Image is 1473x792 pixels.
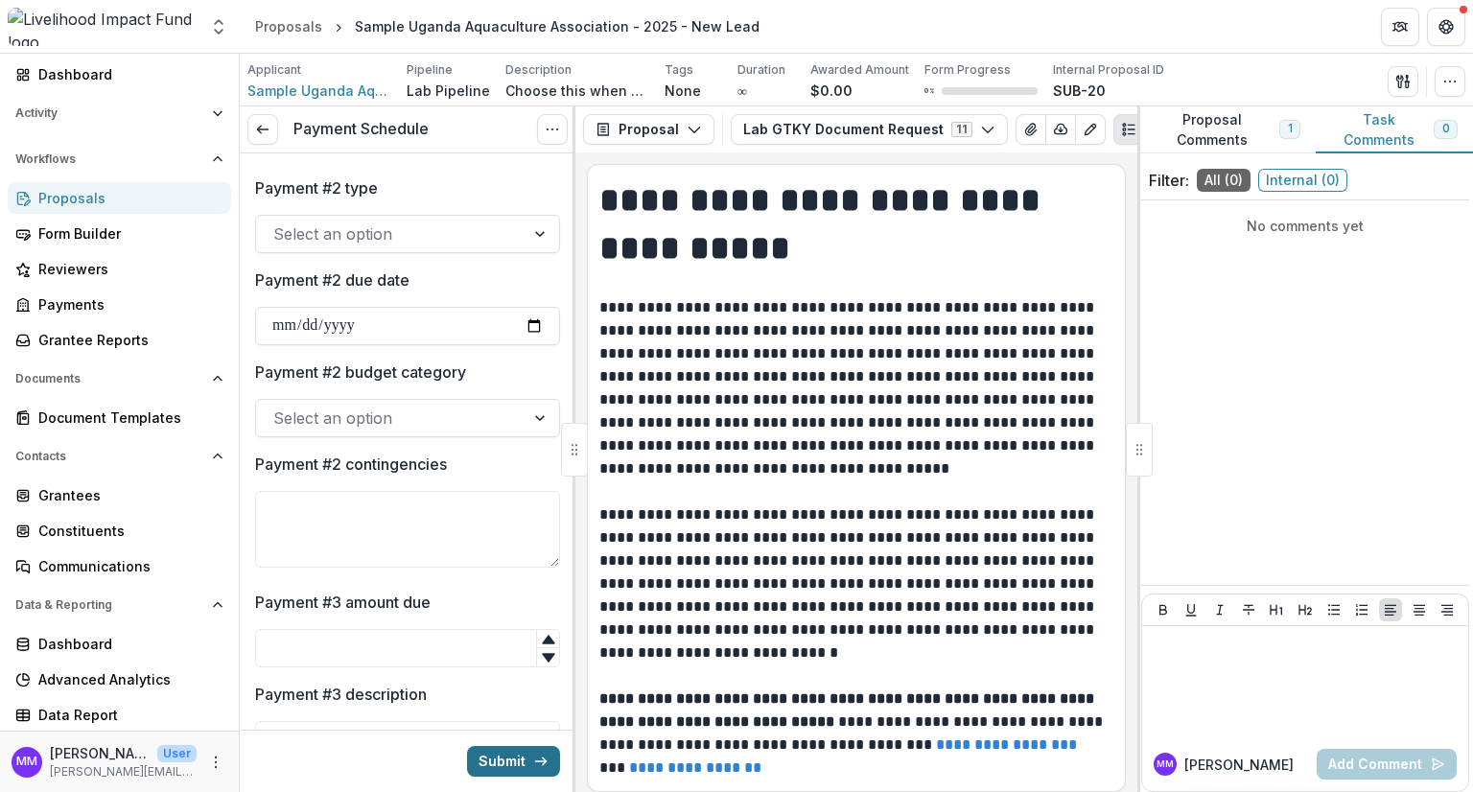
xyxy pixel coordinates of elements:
[38,259,216,279] div: Reviewers
[1350,598,1373,621] button: Ordered List
[1381,8,1419,46] button: Partners
[810,81,853,101] p: $0.00
[665,61,693,79] p: Tags
[1408,598,1431,621] button: Align Center
[8,324,231,356] a: Grantee Reports
[8,8,198,46] img: Livelihood Impact Fund logo
[355,16,760,36] div: Sample Uganda Aquaculture Association - 2025 - New Lead
[1152,598,1175,621] button: Bold
[8,479,231,511] a: Grantees
[467,746,560,777] button: Submit
[1053,61,1164,79] p: Internal Proposal ID
[1265,598,1288,621] button: Heading 1
[38,408,216,428] div: Document Templates
[1316,106,1473,153] button: Task Comments
[38,521,216,541] div: Constituents
[204,751,227,774] button: More
[924,61,1011,79] p: Form Progress
[38,556,216,576] div: Communications
[38,188,216,208] div: Proposals
[8,590,231,620] button: Open Data & Reporting
[8,182,231,214] a: Proposals
[293,120,429,138] h3: Payment Schedule
[1294,598,1317,621] button: Heading 2
[205,8,232,46] button: Open entity switcher
[8,253,231,285] a: Reviewers
[8,218,231,249] a: Form Builder
[537,114,568,145] button: Options
[38,634,216,654] div: Dashboard
[255,176,378,199] p: Payment #2 type
[50,763,197,780] p: [PERSON_NAME][EMAIL_ADDRESS][DOMAIN_NAME]
[1180,598,1203,621] button: Underline
[505,81,649,101] p: Choose this when adding a new proposal to the first stage of a pipeline.
[665,81,701,101] p: None
[38,485,216,505] div: Grantees
[255,683,427,706] p: Payment #3 description
[8,58,231,90] a: Dashboard
[1208,598,1231,621] button: Italicize
[38,223,216,244] div: Form Builder
[1379,598,1402,621] button: Align Left
[38,294,216,314] div: Payments
[247,61,301,79] p: Applicant
[583,114,714,145] button: Proposal
[1053,81,1106,101] p: SUB-20
[8,550,231,582] a: Communications
[1149,216,1461,236] p: No comments yet
[8,144,231,175] button: Open Workflows
[8,289,231,320] a: Payments
[1442,122,1449,135] span: 0
[1113,114,1144,145] button: Plaintext view
[255,361,466,384] p: Payment #2 budget category
[737,61,785,79] p: Duration
[38,64,216,84] div: Dashboard
[737,81,747,101] p: ∞
[15,106,204,120] span: Activity
[15,152,204,166] span: Workflows
[8,402,231,433] a: Document Templates
[38,669,216,689] div: Advanced Analytics
[15,450,204,463] span: Contacts
[8,98,231,128] button: Open Activity
[8,664,231,695] a: Advanced Analytics
[247,81,391,101] a: Sample Uganda Aquaculture Association
[505,61,572,79] p: Description
[407,81,490,101] p: Lab Pipeline
[255,16,322,36] div: Proposals
[1184,755,1294,775] p: [PERSON_NAME]
[255,591,431,614] p: Payment #3 amount due
[38,330,216,350] div: Grantee Reports
[1157,759,1174,769] div: Miriam Mwangi
[1258,169,1347,192] span: Internal ( 0 )
[407,61,453,79] p: Pipeline
[8,363,231,394] button: Open Documents
[1322,598,1345,621] button: Bullet List
[255,453,447,476] p: Payment #2 contingencies
[1016,114,1046,145] button: View Attached Files
[8,628,231,660] a: Dashboard
[1436,598,1459,621] button: Align Right
[810,61,909,79] p: Awarded Amount
[8,515,231,547] a: Constituents
[1075,114,1106,145] button: Edit as form
[1149,169,1189,192] p: Filter:
[1288,122,1292,135] span: 1
[8,441,231,472] button: Open Contacts
[15,598,204,612] span: Data & Reporting
[255,268,409,291] p: Payment #2 due date
[1137,106,1316,153] button: Proposal Comments
[1427,8,1465,46] button: Get Help
[247,12,767,40] nav: breadcrumb
[1197,169,1251,192] span: All ( 0 )
[16,756,37,768] div: Miriam Mwangi
[50,743,150,763] p: [PERSON_NAME]
[924,84,934,98] p: 0 %
[15,372,204,385] span: Documents
[247,12,330,40] a: Proposals
[1237,598,1260,621] button: Strike
[157,745,197,762] p: User
[1317,749,1457,780] button: Add Comment
[8,699,231,731] a: Data Report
